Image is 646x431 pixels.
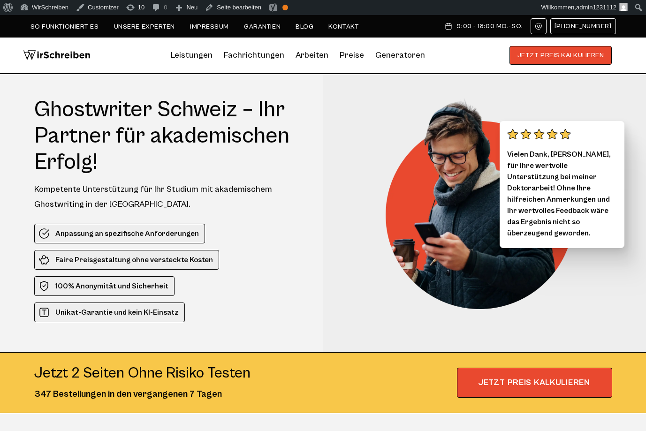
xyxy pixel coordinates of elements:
[457,368,612,398] span: JETZT PREIS KALKULIEREN
[114,23,175,30] a: Unsere Experten
[340,50,364,60] a: Preise
[507,129,571,140] img: stars
[34,250,219,270] li: Faire Preisgestaltung ohne versteckte Kosten
[38,280,50,292] img: 100% Anonymität und Sicherheit
[328,23,359,30] a: Kontakt
[34,387,251,401] div: 347 Bestellungen in den vergangenen 7 Tagen
[34,224,205,243] li: Anpassung an spezifische Anforderungen
[34,97,306,175] h1: Ghostwriter Schweiz – Ihr Partner für akademischen Erfolg!
[38,307,50,318] img: Unikat-Garantie und kein KI-Einsatz
[38,228,50,239] img: Anpassung an spezifische Anforderungen
[190,23,229,30] a: Impressum
[386,97,587,309] img: Ghostwriter Schweiz – Ihr Partner für akademischen Erfolg!
[296,23,313,30] a: Blog
[550,18,616,34] a: [PHONE_NUMBER]
[535,23,542,30] img: Email
[244,23,281,30] a: Garantien
[34,302,185,322] li: Unikat-Garantie und kein KI-Einsatz
[34,276,175,296] li: 100% Anonymität und Sicherheit
[375,48,425,63] a: Generatoren
[296,48,328,63] a: Arbeiten
[509,46,612,65] button: JETZT PREIS KALKULIEREN
[23,46,91,65] img: logo wirschreiben
[456,23,523,30] span: 9:00 - 18:00 Mo.-So.
[34,182,306,212] div: Kompetente Unterstützung für Ihr Studium mit akademischem Ghostwriting in der [GEOGRAPHIC_DATA].
[282,5,288,10] div: OK
[576,4,616,11] span: admin1231112
[555,23,612,30] span: [PHONE_NUMBER]
[38,254,50,265] img: Faire Preisgestaltung ohne versteckte Kosten
[34,364,251,383] div: Jetzt 2 seiten ohne risiko testen
[444,23,453,30] img: Schedule
[30,23,99,30] a: So funktioniert es
[171,48,213,63] a: Leistungen
[224,48,284,63] a: Fachrichtungen
[500,121,624,248] div: Vielen Dank, [PERSON_NAME], für Ihre wertvolle Unterstützung bei meiner Doktorarbeit! Ohne Ihre h...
